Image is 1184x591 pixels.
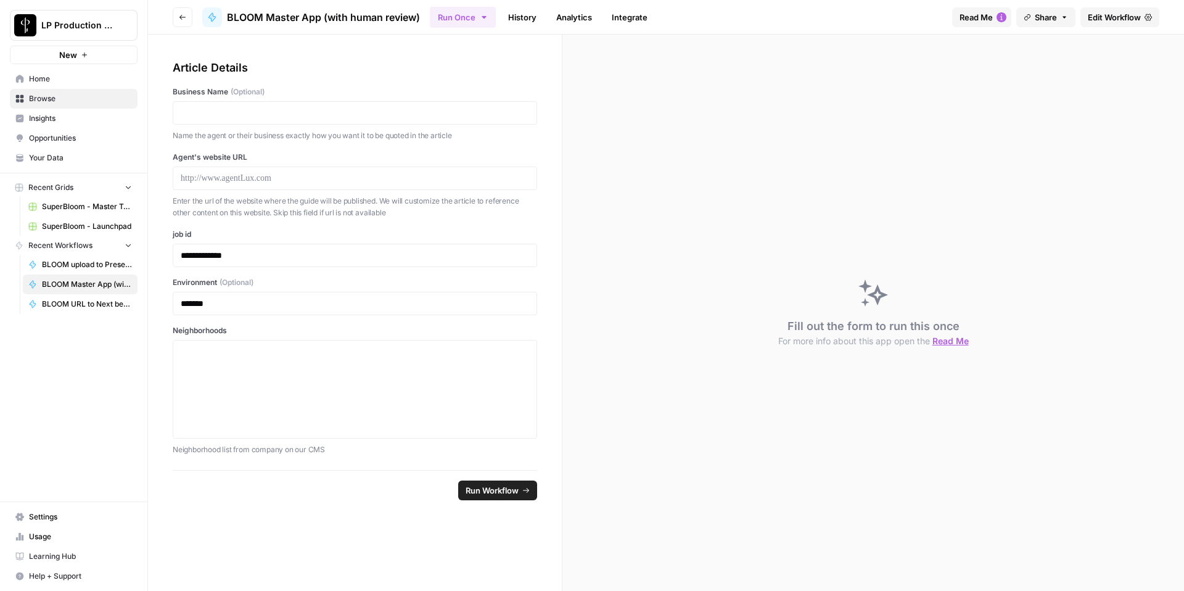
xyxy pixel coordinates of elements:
label: Neighborhoods [173,325,537,336]
span: SuperBloom - Master Topic List [42,201,132,212]
p: Name the agent or their business exactly how you want it to be quoted in the article [173,130,537,142]
span: Run Workflow [466,484,519,497]
a: Usage [10,527,138,547]
span: Your Data [29,152,132,163]
a: Insights [10,109,138,128]
label: Business Name [173,86,537,97]
span: (Optional) [231,86,265,97]
span: New [59,49,77,61]
label: Agent's website URL [173,152,537,163]
a: SuperBloom - Launchpad [23,217,138,236]
span: Usage [29,531,132,542]
button: Workspace: LP Production Workloads [10,10,138,41]
span: Read Me [932,336,969,346]
a: Integrate [604,7,655,27]
a: BLOOM Master App (with human review) [202,7,420,27]
a: History [501,7,544,27]
span: Learning Hub [29,551,132,562]
a: Home [10,69,138,89]
a: BLOOM Master App (with human review) [23,275,138,294]
button: Recent Grids [10,178,138,197]
span: BLOOM Master App (with human review) [227,10,420,25]
a: Analytics [549,7,599,27]
span: (Optional) [220,277,253,288]
span: BLOOM Master App (with human review) [42,279,132,290]
a: Your Data [10,148,138,168]
span: Opportunities [29,133,132,144]
span: Settings [29,511,132,523]
a: Settings [10,507,138,527]
a: BLOOM upload to Presence (after Human Review) [23,255,138,275]
button: Read Me [952,7,1011,27]
button: Recent Workflows [10,236,138,255]
label: job id [173,229,537,240]
div: Article Details [173,59,537,76]
button: For more info about this app open the Read Me [778,335,969,347]
span: LP Production Workloads [41,19,116,31]
a: BLOOM URL to Next best blog topic [23,294,138,314]
a: Browse [10,89,138,109]
button: Help + Support [10,566,138,586]
div: Fill out the form to run this once [778,318,969,347]
button: Run Workflow [458,481,537,500]
p: Neighborhood list from company on our CMS [173,444,537,456]
img: LP Production Workloads Logo [14,14,36,36]
button: Share [1016,7,1075,27]
span: Browse [29,93,132,104]
p: Enter the url of the website where the guide will be published. We will customize the article to ... [173,195,537,219]
span: Home [29,73,132,85]
span: SuperBloom - Launchpad [42,221,132,232]
label: Environment [173,277,537,288]
button: New [10,46,138,64]
span: Recent Grids [28,182,73,193]
a: SuperBloom - Master Topic List [23,197,138,217]
button: Run Once [430,7,496,28]
a: Edit Workflow [1080,7,1159,27]
a: Learning Hub [10,547,138,566]
span: Share [1035,11,1057,23]
span: Insights [29,113,132,124]
span: Help + Support [29,571,132,582]
span: BLOOM upload to Presence (after Human Review) [42,259,132,270]
a: Opportunities [10,128,138,148]
span: Read Me [960,11,993,23]
span: Edit Workflow [1088,11,1141,23]
span: BLOOM URL to Next best blog topic [42,299,132,310]
span: Recent Workflows [28,240,92,251]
